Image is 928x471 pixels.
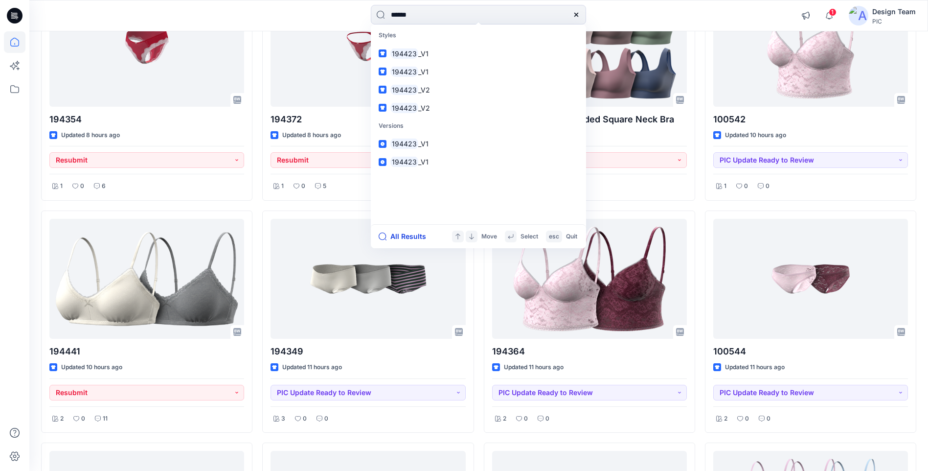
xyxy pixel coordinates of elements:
p: 0 [745,414,749,424]
a: 194364 [492,219,687,339]
span: _V1 [418,158,429,166]
mark: 194423 [390,138,418,149]
mark: 194423 [390,102,418,114]
p: 1 [281,181,284,191]
mark: 194423 [390,156,418,167]
a: 194423_V2 [373,99,584,117]
p: 0 [303,414,307,424]
p: 2 [60,414,64,424]
p: Updated 11 hours ago [504,362,564,373]
p: 5 [323,181,326,191]
span: _V2 [418,86,430,94]
a: 100544 [713,219,908,339]
p: 1 [60,181,63,191]
p: Updated 8 hours ago [282,130,341,141]
p: Styles [373,26,584,45]
a: 194423_V1 [373,45,584,63]
button: All Results [379,231,432,242]
p: Updated 8 hours ago [61,130,120,141]
p: Updated 10 hours ago [725,130,786,141]
div: PIC [872,18,916,25]
p: 194441 [49,345,244,358]
span: _V1 [418,49,429,58]
p: 0 [81,414,85,424]
p: 0 [767,414,770,424]
p: 194349 [271,345,465,358]
img: avatar [849,6,868,25]
p: esc [549,232,559,242]
p: 0 [524,414,528,424]
p: Move [481,232,497,242]
p: 11 [103,414,108,424]
a: 194349 [271,219,465,339]
span: _V1 [418,68,429,76]
p: 1 [724,181,726,191]
a: 194441 [49,219,244,339]
a: 194423_V1 [373,153,584,171]
p: 100542 [713,113,908,126]
p: 3 [281,414,285,424]
p: Updated 10 hours ago [61,362,122,373]
p: Select [521,232,538,242]
p: 100325_Longline Bonded Square Neck Bra [492,113,687,126]
p: 0 [324,414,328,424]
span: 1 [829,8,837,16]
p: 0 [80,181,84,191]
a: 194423_V1 [373,63,584,81]
p: 0 [766,181,770,191]
mark: 194423 [390,66,418,77]
span: _V1 [418,140,429,148]
a: 194423_V2 [373,81,584,99]
p: 0 [744,181,748,191]
p: 194364 [492,345,687,358]
p: 2 [724,414,727,424]
p: 194354 [49,113,244,126]
mark: 194423 [390,48,418,59]
a: 194423_V1 [373,135,584,153]
p: Versions [373,117,584,135]
p: 194372 [271,113,465,126]
p: 2 [503,414,506,424]
p: Updated 11 hours ago [282,362,342,373]
p: Quit [566,232,577,242]
p: 100544 [713,345,908,358]
p: Updated 11 hours ago [725,362,785,373]
p: 0 [301,181,305,191]
div: Design Team [872,6,916,18]
span: _V2 [418,104,430,112]
p: 0 [545,414,549,424]
mark: 194423 [390,84,418,95]
p: 6 [102,181,106,191]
